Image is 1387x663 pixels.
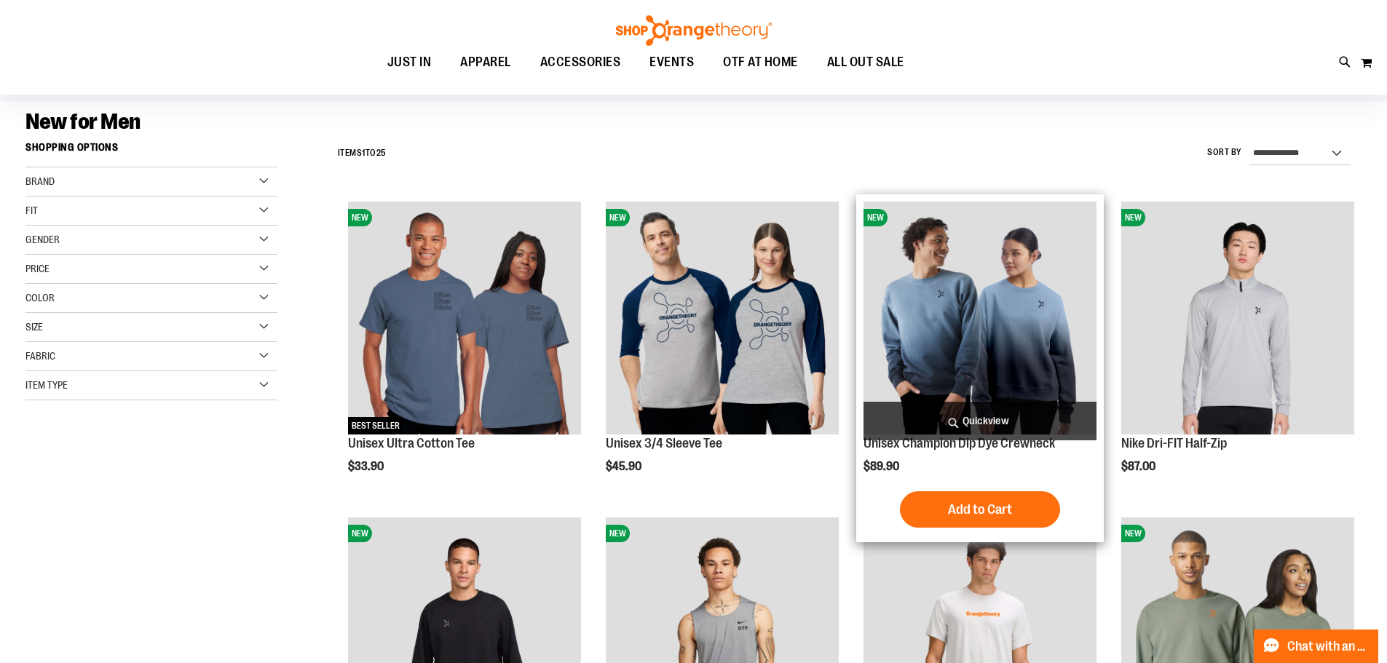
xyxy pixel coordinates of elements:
[348,417,403,434] span: BEST SELLER
[827,46,904,79] span: ALL OUT SALE
[348,209,372,226] span: NEW
[540,46,621,79] span: ACCESSORIES
[1121,525,1145,542] span: NEW
[1254,630,1379,663] button: Chat with an Expert
[864,209,888,226] span: NEW
[25,109,141,134] span: New for Men
[348,460,386,473] span: $33.90
[856,194,1104,542] div: product
[864,402,1096,440] a: Quickview
[1121,460,1158,473] span: $87.00
[25,379,68,391] span: Item Type
[864,202,1096,437] a: Unisex Champion Dip Dye CrewneckNEW
[1121,436,1227,450] a: Nike Dri-FIT Half-Zip
[348,436,475,450] a: Unisex Ultra Cotton Tee
[338,142,387,164] h2: Items to
[25,263,50,274] span: Price
[460,46,511,79] span: APPAREL
[606,202,839,434] img: Unisex 3/4 Sleeve Tee
[1287,640,1370,654] span: Chat with an Expert
[376,148,387,158] span: 25
[25,292,55,303] span: Color
[614,15,774,46] img: Shop Orangetheory
[25,205,38,216] span: Fit
[348,202,581,437] a: Unisex Ultra Cotton TeeNEWBEST SELLER
[649,46,694,79] span: EVENTS
[598,194,846,510] div: product
[606,525,630,542] span: NEW
[606,209,630,226] span: NEW
[362,148,365,158] span: 1
[25,135,277,167] strong: Shopping Options
[25,321,43,333] span: Size
[864,202,1096,434] img: Unisex Champion Dip Dye Crewneck
[25,350,55,362] span: Fabric
[1114,194,1362,510] div: product
[864,436,1055,450] a: Unisex Champion Dip Dye Crewneck
[948,501,1012,517] span: Add to Cart
[1121,202,1354,434] img: Nike Dri-FIT Half-Zip
[387,46,432,79] span: JUST IN
[25,175,55,187] span: Brand
[606,436,722,450] a: Unisex 3/4 Sleeve Tee
[1207,146,1242,159] label: Sort By
[606,460,644,473] span: $45.90
[1121,202,1354,437] a: Nike Dri-FIT Half-ZipNEW
[348,202,581,434] img: Unisex Ultra Cotton Tee
[25,234,60,245] span: Gender
[606,202,839,437] a: Unisex 3/4 Sleeve TeeNEW
[348,525,372,542] span: NEW
[341,194,588,510] div: product
[1121,209,1145,226] span: NEW
[864,460,901,473] span: $89.90
[723,46,798,79] span: OTF AT HOME
[900,491,1060,528] button: Add to Cart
